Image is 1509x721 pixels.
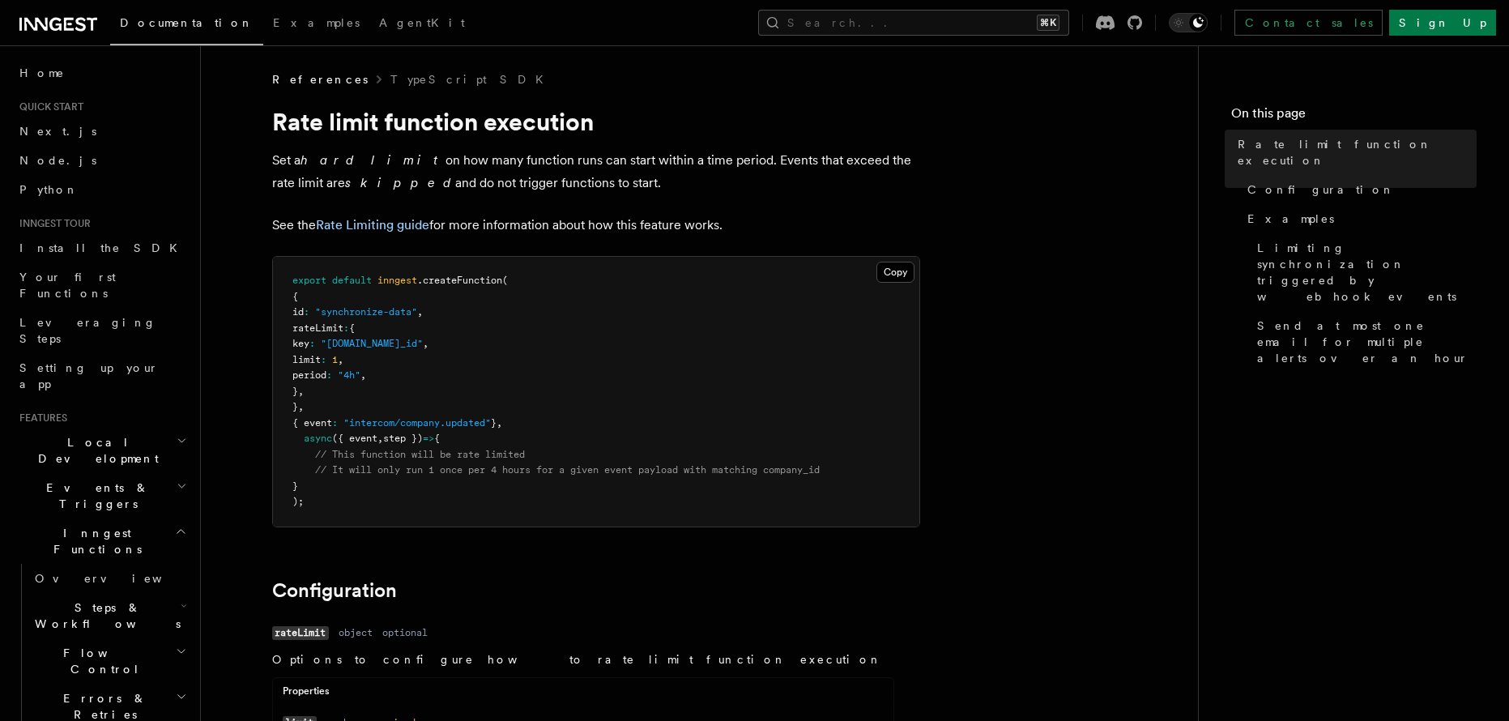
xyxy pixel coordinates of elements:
[13,308,190,353] a: Leveraging Steps
[382,626,428,639] dd: optional
[13,217,91,230] span: Inngest tour
[13,100,83,113] span: Quick start
[13,146,190,175] a: Node.js
[423,433,434,444] span: =>
[28,645,176,677] span: Flow Control
[35,572,202,585] span: Overview
[13,428,190,473] button: Local Development
[19,271,116,300] span: Your first Functions
[110,5,263,45] a: Documentation
[13,58,190,87] a: Home
[298,401,304,412] span: ,
[876,262,914,283] button: Copy
[379,16,465,29] span: AgentKit
[301,152,445,168] em: hard limit
[292,354,321,365] span: limit
[13,518,190,564] button: Inngest Functions
[497,417,502,429] span: ,
[19,241,187,254] span: Install the SDK
[417,306,423,318] span: ,
[1251,311,1477,373] a: Send at most one email for multiple alerts over an hour
[1037,15,1059,31] kbd: ⌘K
[315,464,820,476] span: // It will only run 1 once per 4 hours for a given event payload with matching company_id
[272,626,329,640] code: rateLimit
[272,579,397,602] a: Configuration
[304,306,309,318] span: :
[315,449,525,460] span: // This function will be rate limited
[1241,175,1477,204] a: Configuration
[1247,181,1395,198] span: Configuration
[13,412,67,424] span: Features
[377,275,417,286] span: inngest
[434,433,440,444] span: {
[292,322,343,334] span: rateLimit
[343,417,491,429] span: "intercom/company.updated"
[273,16,360,29] span: Examples
[360,369,366,381] span: ,
[263,5,369,44] a: Examples
[13,434,177,467] span: Local Development
[332,275,372,286] span: default
[292,386,298,397] span: }
[383,433,423,444] span: step })
[332,433,377,444] span: ({ event
[369,5,475,44] a: AgentKit
[292,401,298,412] span: }
[19,125,96,138] span: Next.js
[1257,240,1477,305] span: Limiting synchronization triggered by webhook events
[491,417,497,429] span: }
[19,316,156,345] span: Leveraging Steps
[13,525,175,557] span: Inngest Functions
[19,183,79,196] span: Python
[298,386,304,397] span: ,
[292,496,304,507] span: );
[338,354,343,365] span: ,
[292,306,304,318] span: id
[13,480,177,512] span: Events & Triggers
[292,417,332,429] span: { event
[1169,13,1208,32] button: Toggle dark mode
[343,322,349,334] span: :
[326,369,332,381] span: :
[1238,136,1477,169] span: Rate limit function execution
[28,638,190,684] button: Flow Control
[19,65,65,81] span: Home
[13,233,190,262] a: Install the SDK
[28,564,190,593] a: Overview
[1234,10,1383,36] a: Contact sales
[292,338,309,349] span: key
[502,275,508,286] span: (
[28,599,181,632] span: Steps & Workflows
[13,353,190,399] a: Setting up your app
[13,175,190,204] a: Python
[332,417,338,429] span: :
[272,149,920,194] p: Set a on how many function runs can start within a time period. Events that exceed the rate limit...
[13,117,190,146] a: Next.js
[292,369,326,381] span: period
[272,651,894,668] p: Options to configure how to rate limit function execution
[292,275,326,286] span: export
[345,175,455,190] em: skipped
[321,354,326,365] span: :
[1389,10,1496,36] a: Sign Up
[339,626,373,639] dd: object
[349,322,355,334] span: {
[13,473,190,518] button: Events & Triggers
[377,433,383,444] span: ,
[417,275,502,286] span: .createFunction
[304,433,332,444] span: async
[390,71,553,87] a: TypeScript SDK
[272,214,920,237] p: See the for more information about how this feature works.
[1247,211,1334,227] span: Examples
[1241,204,1477,233] a: Examples
[292,291,298,302] span: {
[28,593,190,638] button: Steps & Workflows
[120,16,254,29] span: Documentation
[321,338,423,349] span: "[DOMAIN_NAME]_id"
[423,338,428,349] span: ,
[272,107,920,136] h1: Rate limit function execution
[13,262,190,308] a: Your first Functions
[332,354,338,365] span: 1
[1257,318,1477,366] span: Send at most one email for multiple alerts over an hour
[1251,233,1477,311] a: Limiting synchronization triggered by webhook events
